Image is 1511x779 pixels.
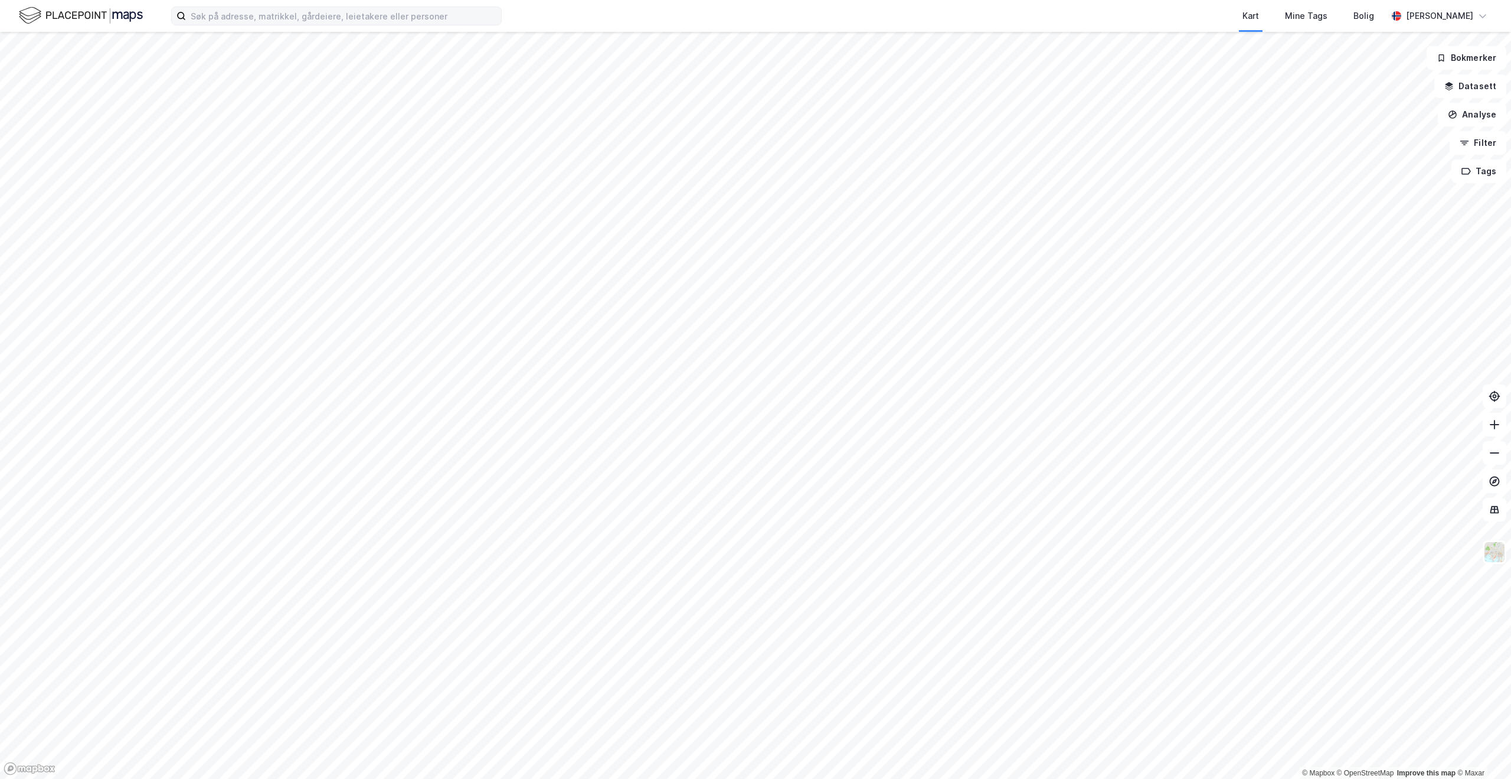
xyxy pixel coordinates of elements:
div: Kontrollprogram for chat [1452,722,1511,779]
a: Mapbox [1302,769,1335,777]
div: Kart [1242,9,1259,23]
div: [PERSON_NAME] [1406,9,1473,23]
div: Mine Tags [1285,9,1327,23]
input: Søk på adresse, matrikkel, gårdeiere, leietakere eller personer [186,7,501,25]
a: OpenStreetMap [1337,769,1394,777]
button: Analyse [1438,103,1506,126]
button: Bokmerker [1427,46,1506,70]
a: Mapbox homepage [4,762,55,775]
a: Improve this map [1397,769,1456,777]
button: Filter [1450,131,1506,155]
button: Datasett [1434,74,1506,98]
div: Bolig [1353,9,1374,23]
img: Z [1483,541,1506,563]
img: logo.f888ab2527a4732fd821a326f86c7f29.svg [19,5,143,26]
button: Tags [1451,159,1506,183]
iframe: Chat Widget [1452,722,1511,779]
